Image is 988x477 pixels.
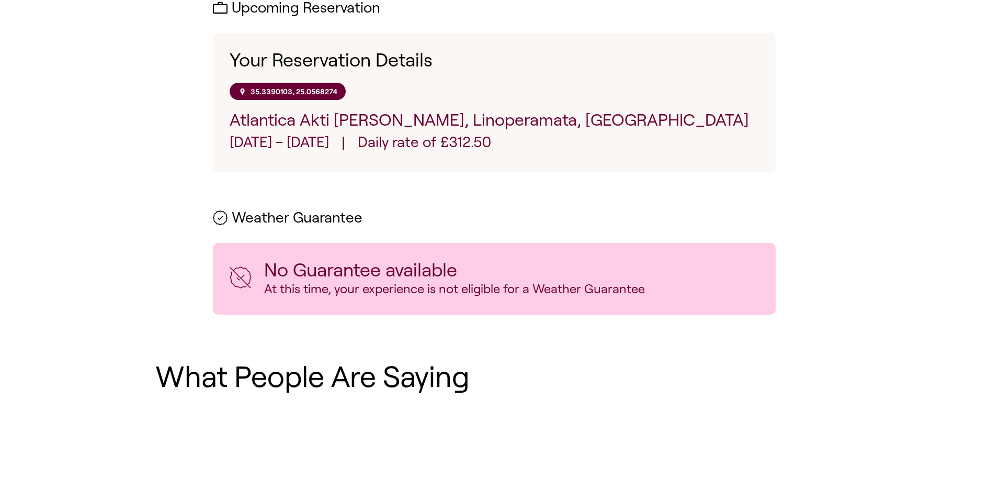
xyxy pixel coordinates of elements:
[264,260,645,281] p: No Guarantee available
[342,132,345,156] span: |
[155,361,833,393] h1: What People Are Saying
[213,210,776,226] h2: Weather Guarantee
[251,87,337,96] p: 35.3390103, 25.0568274
[230,132,329,156] p: [DATE] – [DATE]
[358,132,491,156] p: Daily rate of £312.50
[264,280,645,298] p: At this time, your experience is not eligible for a Weather Guarantee
[230,50,759,71] h1: Your Reservation Details
[230,108,759,132] p: Atlantica Akti [PERSON_NAME], Linoperamata, [GEOGRAPHIC_DATA]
